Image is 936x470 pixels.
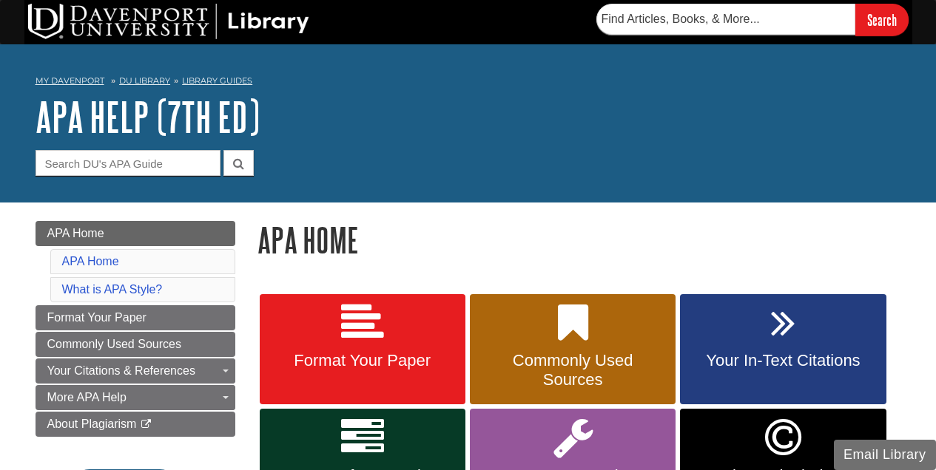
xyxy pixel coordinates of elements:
span: About Plagiarism [47,418,137,430]
nav: breadcrumb [36,71,901,95]
span: Your Citations & References [47,364,195,377]
a: APA Help (7th Ed) [36,94,260,140]
form: Searches DU Library's articles, books, and more [596,4,909,35]
a: APA Home [62,255,119,268]
span: More APA Help [47,391,127,403]
a: More APA Help [36,385,235,410]
a: Format Your Paper [260,294,465,405]
span: Commonly Used Sources [481,351,664,389]
a: Commonly Used Sources [470,294,676,405]
button: Email Library [834,440,936,470]
a: Format Your Paper [36,305,235,330]
a: Library Guides [182,75,252,86]
span: Format Your Paper [271,351,454,370]
a: DU Library [119,75,170,86]
span: APA Home [47,227,104,239]
a: APA Home [36,221,235,246]
h1: APA Home [257,221,901,259]
input: Find Articles, Books, & More... [596,4,855,35]
i: This link opens in a new window [140,420,152,429]
a: About Plagiarism [36,412,235,437]
a: What is APA Style? [62,283,163,296]
span: Commonly Used Sources [47,338,181,350]
span: Format Your Paper [47,311,147,324]
a: Commonly Used Sources [36,332,235,357]
img: DU Library [28,4,309,39]
a: Your In-Text Citations [680,294,886,405]
a: Your Citations & References [36,358,235,384]
span: Your In-Text Citations [691,351,875,370]
a: My Davenport [36,75,104,87]
input: Search DU's APA Guide [36,150,220,176]
input: Search [855,4,909,35]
